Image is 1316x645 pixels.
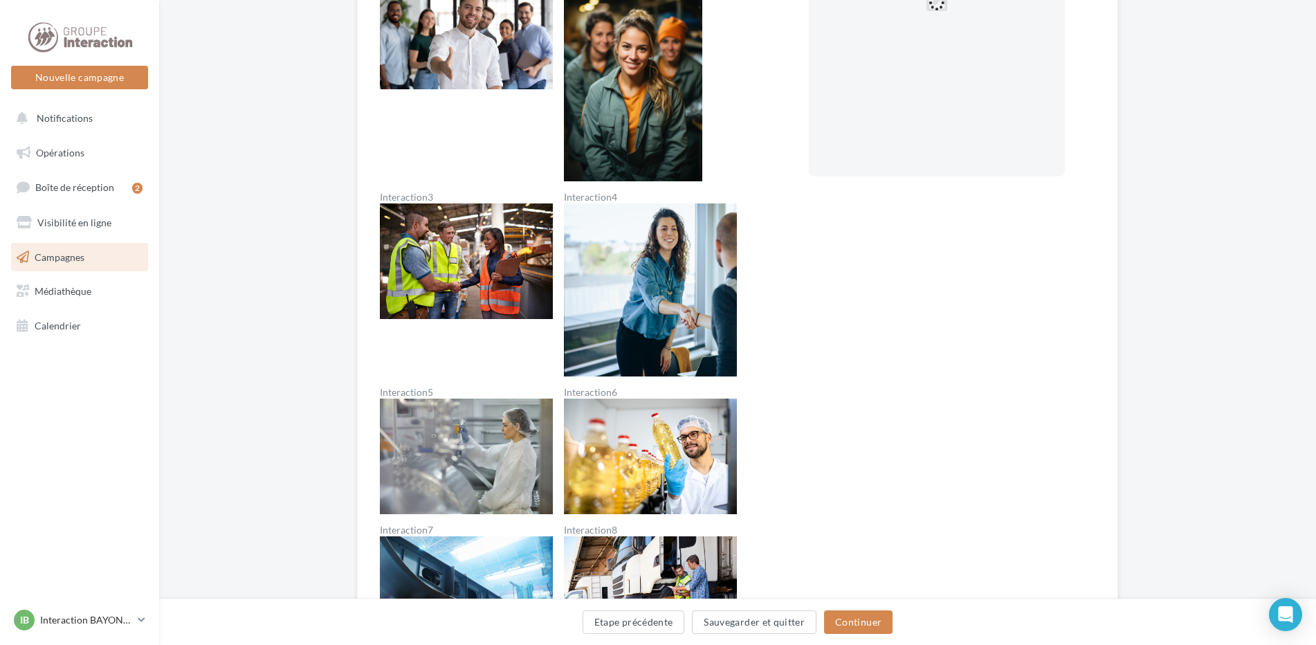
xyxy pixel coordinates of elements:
[35,320,81,331] span: Calendrier
[8,311,151,340] a: Calendrier
[40,613,132,627] p: Interaction BAYONNE
[8,277,151,306] a: Médiathèque
[8,138,151,167] a: Opérations
[583,610,685,634] button: Etape précédente
[132,183,143,194] div: 2
[8,243,151,272] a: Campagnes
[564,525,737,535] label: Interaction8
[35,251,84,262] span: Campagnes
[564,388,737,397] label: Interaction6
[37,112,93,124] span: Notifications
[11,607,148,633] a: IB Interaction BAYONNE
[20,613,29,627] span: IB
[35,181,114,193] span: Boîte de réception
[35,285,91,297] span: Médiathèque
[564,399,737,514] img: Interaction6
[380,388,553,397] label: Interaction5
[564,192,737,202] label: Interaction4
[36,147,84,158] span: Opérations
[8,208,151,237] a: Visibilité en ligne
[8,104,145,133] button: Notifications
[380,525,553,535] label: Interaction7
[380,192,553,202] label: Interaction3
[8,172,151,202] a: Boîte de réception2
[1269,598,1302,631] div: Open Intercom Messenger
[380,203,553,319] img: Interaction3
[824,610,893,634] button: Continuer
[37,217,111,228] span: Visibilité en ligne
[564,203,737,376] img: Interaction4
[11,66,148,89] button: Nouvelle campagne
[380,399,553,514] img: Interaction5
[692,610,816,634] button: Sauvegarder et quitter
